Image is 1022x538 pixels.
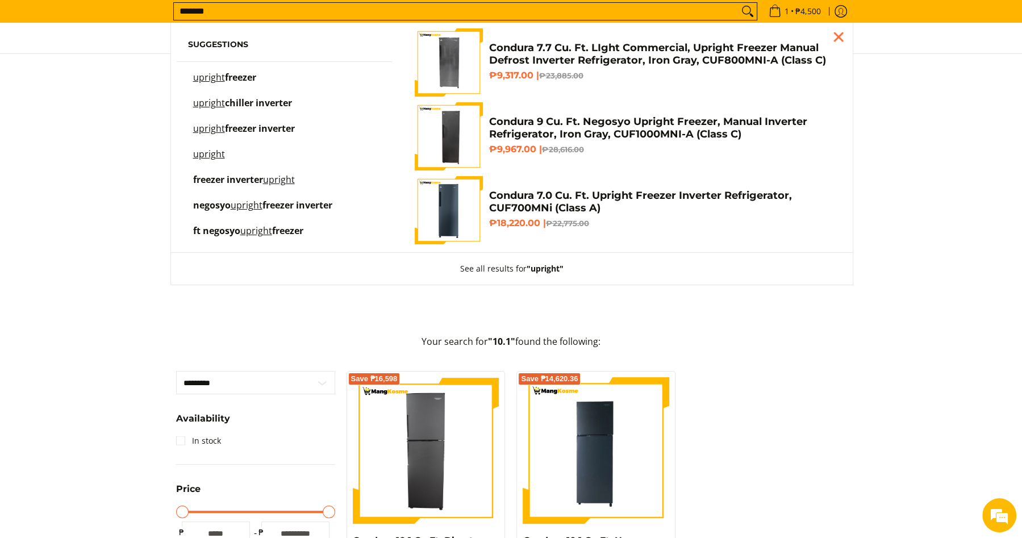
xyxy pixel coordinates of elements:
[193,71,225,84] mark: upright
[240,224,272,237] mark: upright
[539,71,583,80] del: ₱23,885.00
[188,99,381,119] a: upright chiller inverter
[353,377,499,524] img: Condura 10.1 Cu.Ft. Direct Cool TD Manual Inverter Refrigerator, Midnight Sapphire CTD102MNi (Cla...
[193,199,231,211] span: negosyo
[188,201,381,221] a: negosyo upright freezer inverter
[193,224,240,237] span: ft negosyo
[488,335,515,348] strong: "10.1"
[415,176,835,244] a: Condura 7.0 Cu. Ft. Upright Freezer Inverter Refrigerator, CUF700MNi (Class A) Condura 7.0 Cu. Ft...
[449,253,575,285] button: See all results for"upright"
[193,97,225,109] mark: upright
[193,173,263,186] span: freezer inverter
[489,70,835,81] h6: ₱9,317.00 |
[193,148,225,160] mark: upright
[783,7,791,15] span: 1
[256,527,267,538] span: ₱
[176,527,187,538] span: ₱
[489,189,835,215] h4: Condura 7.0 Cu. Ft. Upright Freezer Inverter Refrigerator, CUF700MNi (Class A)
[351,376,398,382] span: Save ₱16,598
[272,224,303,237] span: freezer
[176,485,201,502] summary: Open
[6,310,216,350] textarea: Type your message and hit 'Enter'
[415,176,483,244] img: Condura 7.0 Cu. Ft. Upright Freezer Inverter Refrigerator, CUF700MNi (Class A)
[193,124,295,144] p: upright freezer inverter
[263,173,295,186] mark: upright
[415,102,835,170] a: Condura 9 Cu. Ft. Negosyo Upright Freezer, Manual Inverter Refrigerator, Iron Gray, CUF1000MNI-A ...
[527,263,564,274] strong: "upright"
[739,3,757,20] button: Search
[415,28,835,97] a: Condura 7.7 Cu. Ft. LIght Commercial, Upright Freezer Manual Defrost Inverter Refrigerator, Iron ...
[521,376,578,382] span: Save ₱14,620.36
[193,176,295,195] p: freezer inverter upright
[225,122,295,135] span: freezer inverter
[176,432,221,450] a: In stock
[415,28,483,97] img: Condura 7.7 Cu. Ft. LIght Commercial, Upright Freezer Manual Defrost Inverter Refrigerator, Iron ...
[176,485,201,494] span: Price
[193,99,292,119] p: upright chiller inverter
[188,150,381,170] a: upright
[541,145,583,154] del: ₱28,616.00
[193,201,332,221] p: negosyo upright freezer inverter
[176,414,230,432] summary: Open
[188,124,381,144] a: upright freezer inverter
[489,115,835,141] h4: Condura 9 Cu. Ft. Negosyo Upright Freezer, Manual Inverter Refrigerator, Iron Gray, CUF1000MNI-A ...
[225,97,292,109] span: chiller inverter
[188,40,381,50] h6: Suggestions
[262,199,332,211] span: freezer inverter
[193,227,303,247] p: ft negosyo upright freezer
[794,7,823,15] span: ₱4,500
[59,64,191,78] div: Chat with us now
[66,143,157,258] span: We're online!
[415,102,483,170] img: Condura 9 Cu. Ft. Negosyo Upright Freezer, Manual Inverter Refrigerator, Iron Gray, CUF1000MNI-A ...
[830,28,847,45] div: Close pop up
[489,144,835,155] h6: ₱9,967.00 |
[225,71,256,84] span: freezer
[545,219,589,228] del: ₱22,775.00
[186,6,214,33] div: Minimize live chat window
[176,414,230,423] span: Availability
[523,377,669,524] img: Condura 10.1 Cu.Ft. No Frost, Top Freezer Inverter Refrigerator, Midnight Slate Gray CTF107i (Cla...
[489,41,835,67] h4: Condura 7.7 Cu. Ft. LIght Commercial, Upright Freezer Manual Defrost Inverter Refrigerator, Iron ...
[765,5,824,18] span: •
[489,218,835,229] h6: ₱18,220.00 |
[231,199,262,211] mark: upright
[176,335,846,360] p: Your search for found the following:
[188,73,381,93] a: upright freezer
[193,150,225,170] p: upright
[188,227,381,247] a: ft negosyo upright freezer
[193,122,225,135] mark: upright
[193,73,256,93] p: upright freezer
[188,176,381,195] a: freezer inverter upright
